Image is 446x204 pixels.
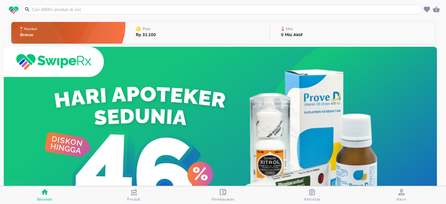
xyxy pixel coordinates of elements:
p: Misi [286,27,293,31]
button: Aktivitas [268,186,357,204]
button: Produk [89,186,178,204]
input: Cari 4000+ produk di sini [31,6,421,13]
button: Akun [357,186,446,204]
button: MemberBronze [11,20,125,45]
button: Pembayaran [178,186,268,204]
button: Misi0 Misi Aktif [270,20,435,45]
p: 0 Misi Aktif [281,33,303,37]
span: Akun [396,197,406,202]
span: Pembayaran [212,197,235,202]
img: logo_swiperx_s.bd005f3b.svg [9,6,19,14]
p: Rp 31.100 [136,33,156,37]
span: Beranda [37,197,52,202]
p: Member [24,27,37,31]
span: Aktivitas [304,197,321,202]
p: Bronze [20,33,39,37]
p: Poin [143,27,151,31]
span: Produk [127,197,141,202]
button: PoinRp 31.100 [125,20,269,45]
